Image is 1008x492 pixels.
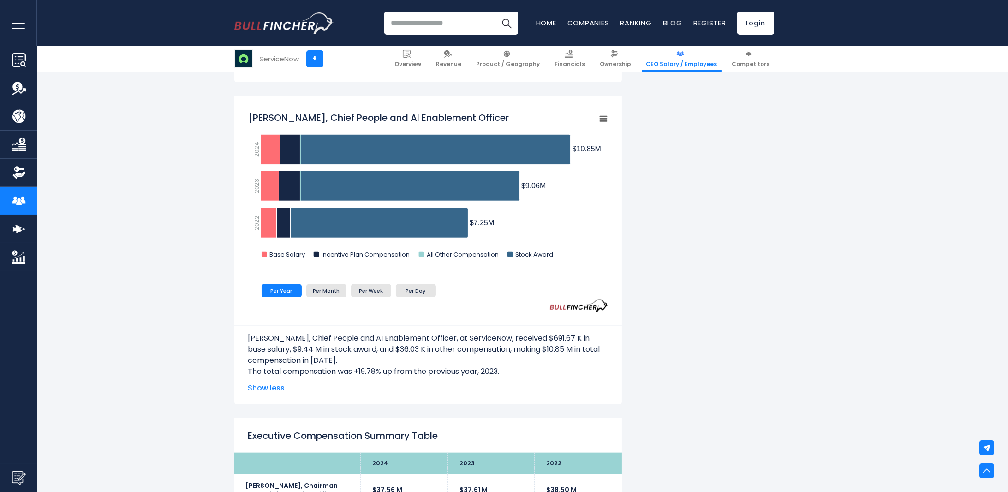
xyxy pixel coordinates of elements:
[536,18,556,28] a: Home
[663,18,682,28] a: Blog
[432,46,466,72] a: Revenue
[235,50,252,67] img: NOW logo
[234,12,334,34] img: Bullfincher logo
[728,46,774,72] a: Competitors
[737,12,774,35] a: Login
[620,18,652,28] a: Ranking
[396,284,436,297] li: Per Day
[262,284,302,297] li: Per Year
[269,250,305,259] text: Base Salary
[260,54,299,64] div: ServiceNow
[472,46,544,72] a: Product / Geography
[596,46,636,72] a: Ownership
[600,60,632,68] span: Ownership
[248,366,608,377] p: The total compensation was +19.78% up from the previous year, 2023.
[555,60,585,68] span: Financials
[567,18,609,28] a: Companies
[234,12,334,34] a: Go to homepage
[306,284,346,297] li: Per Month
[535,453,622,474] th: 2022
[248,111,509,124] tspan: [PERSON_NAME], Chief People and AI Enablement Officer
[515,250,553,259] text: Stock Award
[248,333,608,366] p: [PERSON_NAME], Chief People and AI Enablement Officer, at ServiceNow, received $691.67 K in base ...
[572,145,601,153] tspan: $10.85M
[248,429,608,443] h2: Executive Compensation Summary Table
[252,216,261,230] text: 2022
[391,46,426,72] a: Overview
[477,60,540,68] span: Product / Geography
[642,46,722,72] a: CEO Salary / Employees
[521,182,545,190] tspan: $9.06M
[551,46,590,72] a: Financials
[693,18,726,28] a: Register
[361,453,448,474] th: 2024
[646,60,717,68] span: CEO Salary / Employees
[426,250,498,259] text: All Other Compensation
[252,142,261,157] text: 2024
[248,383,608,394] span: Show less
[12,166,26,180] img: Ownership
[252,179,261,193] text: 2023
[306,50,323,67] a: +
[495,12,518,35] button: Search
[321,250,409,259] text: Incentive Plan Compensation
[469,219,494,227] tspan: $7.25M
[436,60,462,68] span: Revenue
[447,453,535,474] th: 2023
[732,60,770,68] span: Competitors
[395,60,422,68] span: Overview
[351,284,391,297] li: Per Week
[248,107,608,268] svg: Jacqueline C. Canney, Chief People and AI Enablement Officer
